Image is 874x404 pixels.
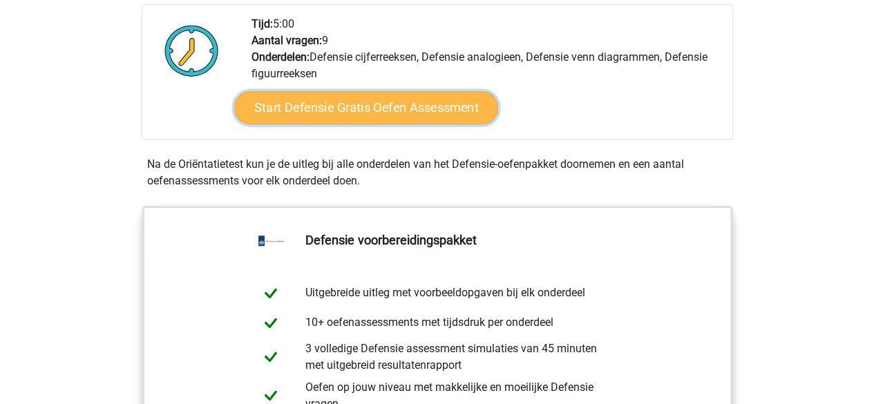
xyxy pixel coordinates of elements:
[251,17,273,30] b: Tijd:
[251,34,322,47] b: Aantal vragen:
[241,16,732,139] div: 5:00 9 Defensie cijferreeksen, Defensie analogieen, Defensie venn diagrammen, Defensie figuurreeksen
[157,16,227,85] img: Klok
[251,50,310,64] b: Onderdelen:
[234,91,498,124] a: Start Defensie Gratis Oefen Assessment
[142,156,733,189] div: Na de Oriëntatietest kun je de uitleg bij alle onderdelen van het Defensie-oefenpakket doornemen ...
